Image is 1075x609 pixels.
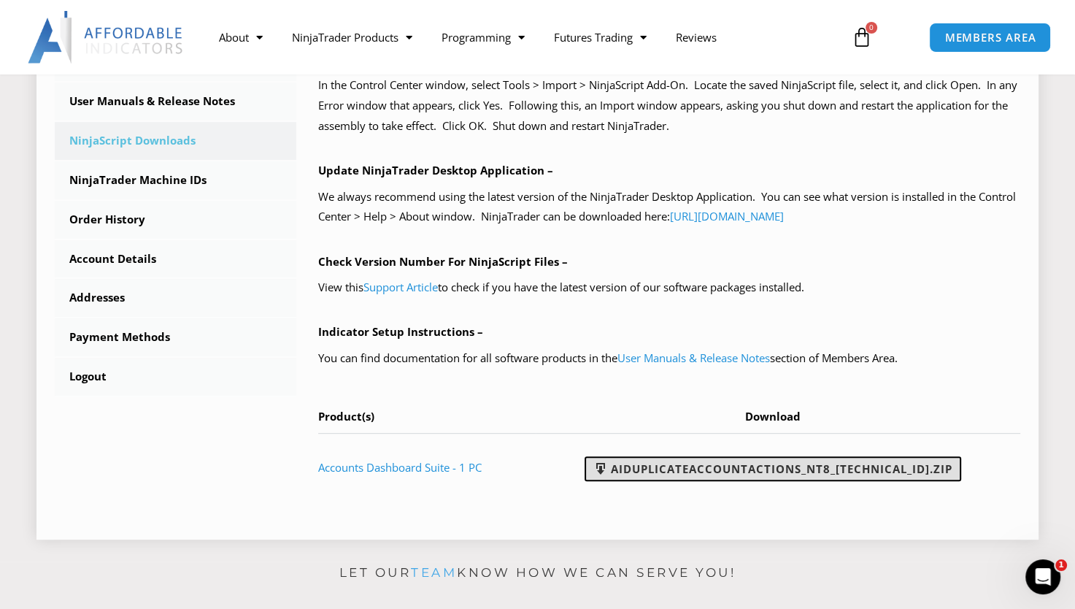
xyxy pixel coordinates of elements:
p: In the Control Center window, select Tools > Import > NinjaScript Add-On. Locate the saved NinjaS... [318,75,1020,137]
b: Update NinjaTrader Desktop Application – [318,163,553,177]
a: Payment Methods [55,318,296,356]
span: Product(s) [318,409,374,424]
a: 0 [830,16,894,58]
a: Programming [427,20,539,54]
a: [URL][DOMAIN_NAME] [670,209,784,223]
a: User Manuals & Release Notes [55,83,296,120]
a: Addresses [55,279,296,317]
a: Reviews [661,20,731,54]
a: Support Article [363,280,438,294]
img: LogoAI | Affordable Indicators – NinjaTrader [28,11,185,64]
span: MEMBERS AREA [944,32,1036,43]
span: 0 [866,22,877,34]
a: Futures Trading [539,20,661,54]
a: Order History [55,201,296,239]
a: Logout [55,358,296,396]
a: AIDuplicateAccountActions_NT8_[TECHNICAL_ID].zip [585,456,961,481]
a: About [204,20,277,54]
nav: Account pages [55,43,296,396]
a: NinjaTrader Products [277,20,427,54]
iframe: Intercom live chat [1025,559,1060,594]
span: 1 [1055,559,1067,571]
a: team [411,565,457,580]
a: NinjaScript Downloads [55,122,296,160]
b: Check Version Number For NinjaScript Files – [318,254,568,269]
a: MEMBERS AREA [929,23,1051,53]
p: View this to check if you have the latest version of our software packages installed. [318,277,1020,298]
a: User Manuals & Release Notes [617,351,770,365]
nav: Menu [204,20,839,54]
b: Indicator Setup Instructions – [318,324,483,339]
a: Accounts Dashboard Suite - 1 PC [318,460,482,475]
p: You can find documentation for all software products in the section of Members Area. [318,348,1020,369]
p: We always recommend using the latest version of the NinjaTrader Desktop Application. You can see ... [318,187,1020,228]
p: Let our know how we can serve you! [27,562,1049,585]
a: Account Details [55,240,296,278]
a: NinjaTrader Machine IDs [55,161,296,199]
span: Download [745,409,801,424]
